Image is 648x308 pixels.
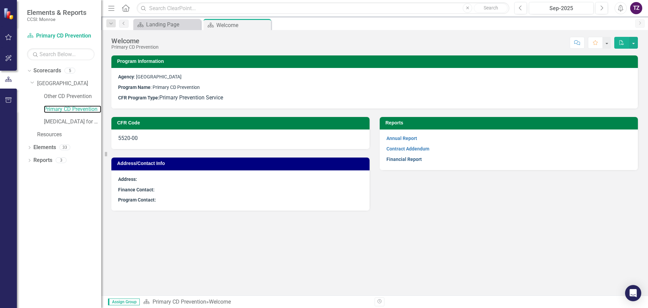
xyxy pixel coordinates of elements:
div: Landing Page [146,20,199,29]
div: Welcome [209,299,231,305]
div: 3 [56,158,66,163]
h3: Address/Contact Info [117,161,366,166]
h3: Program Information [117,59,634,64]
span: Assign Group [108,299,140,305]
span: : [GEOGRAPHIC_DATA] [118,74,182,79]
span: Search [484,5,498,10]
a: Reports [33,157,52,164]
strong: Agency [118,74,134,79]
a: [GEOGRAPHIC_DATA] [37,80,101,88]
input: Search Below... [27,48,94,60]
h3: Reports [385,120,634,125]
h3: CFR Code [117,120,366,125]
a: Contract Addendum [386,146,429,151]
div: 33 [59,145,70,150]
strong: CFR Program Type: [118,95,159,100]
a: Other CD Prevention [44,93,101,100]
a: Scorecards [33,67,61,75]
button: Sep-2025 [529,2,594,14]
div: » [143,298,370,306]
a: Financial Report [386,157,422,162]
a: Primary CD Prevention [27,32,94,40]
div: Primary CD Prevention [111,45,159,50]
input: Search ClearPoint... [137,2,509,14]
a: Resources [37,131,101,139]
img: ClearPoint Strategy [3,8,15,20]
a: Landing Page [135,20,199,29]
button: TZ [630,2,642,14]
a: Elements [33,144,56,151]
span: 5520-00 [118,135,138,141]
div: Welcome [111,37,159,45]
span: Elements & Reports [27,8,86,17]
button: Search [474,3,508,13]
div: Open Intercom Messenger [625,285,641,301]
a: Primary CD Prevention [44,105,101,113]
a: Primary CD Prevention [153,299,206,305]
div: 5 [64,68,75,74]
a: Annual Report [386,136,417,141]
strong: Address: [118,176,137,182]
p: Primary Prevention Service [118,93,631,102]
span: : Primary CD Prevention [118,85,200,90]
small: CCSI: Monroe [27,17,86,22]
strong: Finance Contact: [118,187,155,192]
strong: Program Name [118,85,151,90]
a: [MEDICAL_DATA] for Older Adults [44,118,101,126]
div: Welcome [216,21,269,29]
div: Sep-2025 [531,4,591,13]
strong: Program Contact: [118,197,156,203]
